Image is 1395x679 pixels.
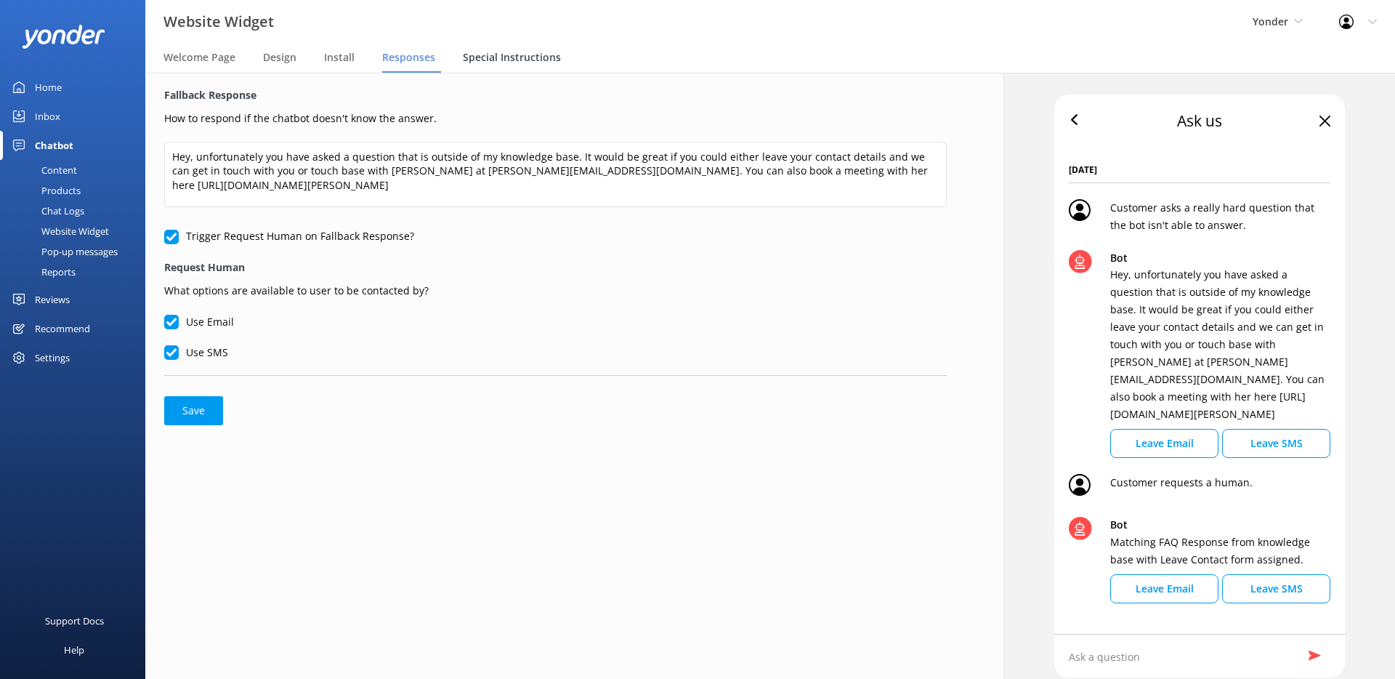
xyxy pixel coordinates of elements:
[9,201,145,221] a: Chat Logs
[35,73,62,102] div: Home
[324,50,355,65] span: Install
[9,241,145,262] a: Pop-up messages
[382,50,435,65] span: Responses
[1110,474,1253,501] p: Customer requests a human.
[9,262,145,282] a: Reports
[9,262,76,282] div: Reports
[1110,534,1330,568] p: Matching FAQ Response from knowledge base with Leave Contact form assigned.
[9,180,145,201] a: Products
[35,131,73,160] div: Chatbot
[164,228,414,244] label: Trigger Request Human on Fallback Response?
[1069,163,1330,183] span: [DATE]
[9,201,84,221] div: Chat Logs
[1110,266,1330,423] p: Hey, unfortunately you have asked a question that is outside of my knowledge base. It would be gr...
[9,241,118,262] div: Pop-up messages
[163,50,235,65] span: Welcome Page
[9,221,109,241] div: Website Widget
[1110,250,1330,266] p: Bot
[463,50,561,65] span: Special Instructions
[1177,109,1222,134] div: Ask us
[263,50,296,65] span: Design
[1110,429,1218,458] button: Leave Email
[64,635,84,664] div: Help
[1110,517,1330,533] p: Bot
[9,160,77,180] div: Content
[163,10,274,33] h3: Website Widget
[9,160,145,180] a: Content
[164,396,223,425] button: Save
[164,279,947,299] p: What options are available to user to be contacted by?
[1253,15,1288,28] span: Yonder
[35,343,70,372] div: Settings
[164,142,947,207] textarea: Hey, unfortunately you have asked a question that is outside of my knowledge base. It would be gr...
[35,314,90,343] div: Recommend
[1110,199,1330,234] p: Customer asks a really hard question that the bot isn't able to answer.
[1110,574,1218,603] button: Leave Email
[35,102,60,131] div: Inbox
[1222,429,1330,458] button: Leave SMS
[22,25,105,49] img: yonder-white-logo.png
[164,107,947,126] p: How to respond if the chatbot doesn't know the answer.
[9,221,145,241] a: Website Widget
[9,180,81,201] div: Products
[164,314,234,330] label: Use Email
[45,606,104,635] div: Support Docs
[164,87,947,103] label: Fallback Response
[164,260,947,276] label: Request Human
[1222,574,1330,603] button: Leave SMS
[35,285,70,314] div: Reviews
[164,345,228,361] label: Use SMS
